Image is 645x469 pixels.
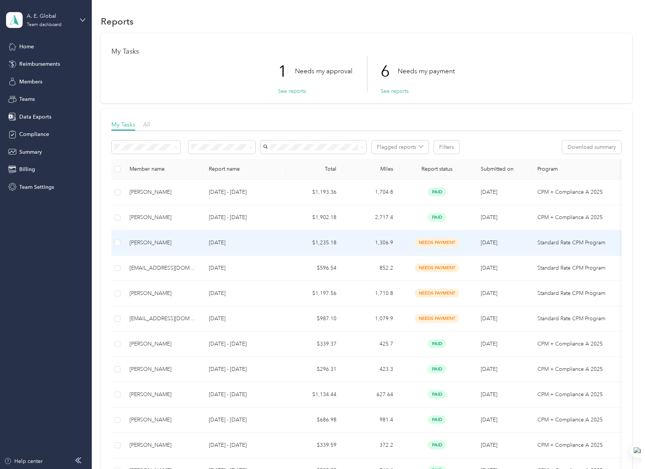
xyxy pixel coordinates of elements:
span: [DATE] [481,442,497,448]
td: CPM + Compliance A 2025 [531,433,626,458]
div: [PERSON_NAME] [130,289,197,298]
p: CPM + Compliance A 2025 [537,213,620,222]
p: CPM + Compliance A 2025 [537,390,620,399]
td: $339.59 [286,433,343,458]
p: Standard Rate CPM Program [537,315,620,323]
span: [DATE] [481,189,497,195]
td: 423.3 [343,357,399,382]
div: [PERSON_NAME] [130,390,197,399]
td: 2,717.4 [343,205,399,230]
div: [EMAIL_ADDRESS][DOMAIN_NAME] [130,315,197,323]
p: [DATE] [209,315,280,323]
div: [PERSON_NAME] [130,365,197,373]
td: $296.31 [286,357,343,382]
span: needs payment [415,289,459,298]
td: 852.2 [343,256,399,281]
button: Flagged reports [372,140,429,154]
span: [DATE] [481,315,497,322]
td: 1,710.8 [343,281,399,306]
span: [DATE] [481,239,497,246]
p: Needs my approval [295,66,352,76]
span: Summary [19,148,42,156]
p: [DATE] - [DATE] [209,390,280,399]
span: needs payment [415,264,459,272]
h1: Reports [101,17,134,25]
td: 1,704.8 [343,180,399,205]
span: Billing [19,165,35,173]
span: Reimbursements [19,60,60,68]
td: $339.37 [286,332,343,357]
p: 6 [381,56,398,87]
span: paid [428,390,446,399]
th: Member name [123,159,203,180]
button: Filters [434,140,459,154]
div: [PERSON_NAME] [130,441,197,449]
td: 425.7 [343,332,399,357]
td: 1,306.9 [343,230,399,256]
div: [PERSON_NAME] [130,239,197,247]
span: paid [428,188,446,196]
td: Standard Rate CPM Program [531,230,626,256]
td: CPM + Compliance A 2025 [531,382,626,407]
td: CPM + Compliance A 2025 [531,180,626,205]
p: CPM + Compliance A 2025 [537,365,620,373]
iframe: Everlance-gr Chat Button Frame [603,427,645,469]
th: Program [531,159,626,180]
span: Compliance [19,130,49,138]
p: CPM + Compliance A 2025 [537,441,620,449]
td: $1,902.18 [286,205,343,230]
h1: My Tasks [111,48,621,56]
td: 627.64 [343,382,399,407]
p: [DATE] - [DATE] [209,340,280,348]
span: [DATE] [481,341,497,347]
span: Report status [405,166,469,172]
p: [DATE] [209,264,280,272]
div: Total [292,166,336,172]
td: CPM + Compliance A 2025 [531,205,626,230]
span: My Tasks [111,121,135,128]
button: Help center [4,457,43,465]
span: paid [428,339,446,348]
div: Miles [349,166,393,172]
span: Teams [19,95,35,103]
td: Standard Rate CPM Program [531,281,626,306]
span: paid [428,441,446,449]
span: [DATE] [481,417,497,423]
p: [DATE] - [DATE] [209,365,280,373]
p: Standard Rate CPM Program [537,289,620,298]
span: [DATE] [481,366,497,372]
p: CPM + Compliance A 2025 [537,188,620,196]
div: [PERSON_NAME] [130,213,197,222]
td: $596.54 [286,256,343,281]
span: [DATE] [481,290,497,296]
span: needs payment [415,238,459,247]
div: [PERSON_NAME] [130,188,197,196]
span: All [143,121,150,128]
p: CPM + Compliance A 2025 [537,416,620,424]
td: CPM + Compliance A 2025 [531,332,626,357]
p: [DATE] - [DATE] [209,416,280,424]
div: [PERSON_NAME] [130,416,197,424]
p: [DATE] - [DATE] [209,188,280,196]
td: $1,235.18 [286,230,343,256]
td: 981.4 [343,407,399,433]
p: [DATE] [209,289,280,298]
span: Home [19,43,34,51]
span: Data Exports [19,113,51,121]
span: Members [19,78,42,86]
p: [DATE] [209,239,280,247]
span: [DATE] [481,391,497,398]
td: CPM + Compliance A 2025 [531,357,626,382]
td: $1,134.44 [286,382,343,407]
p: [DATE] - [DATE] [209,213,280,222]
button: Download summary [562,140,621,154]
td: Standard Rate CPM Program [531,256,626,281]
td: Standard Rate CPM Program [531,306,626,332]
span: [DATE] [481,214,497,221]
button: See reports [381,87,409,95]
p: Standard Rate CPM Program [537,264,620,272]
th: Submitted on [475,159,531,180]
p: Needs my payment [398,66,455,76]
p: 1 [278,56,295,87]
